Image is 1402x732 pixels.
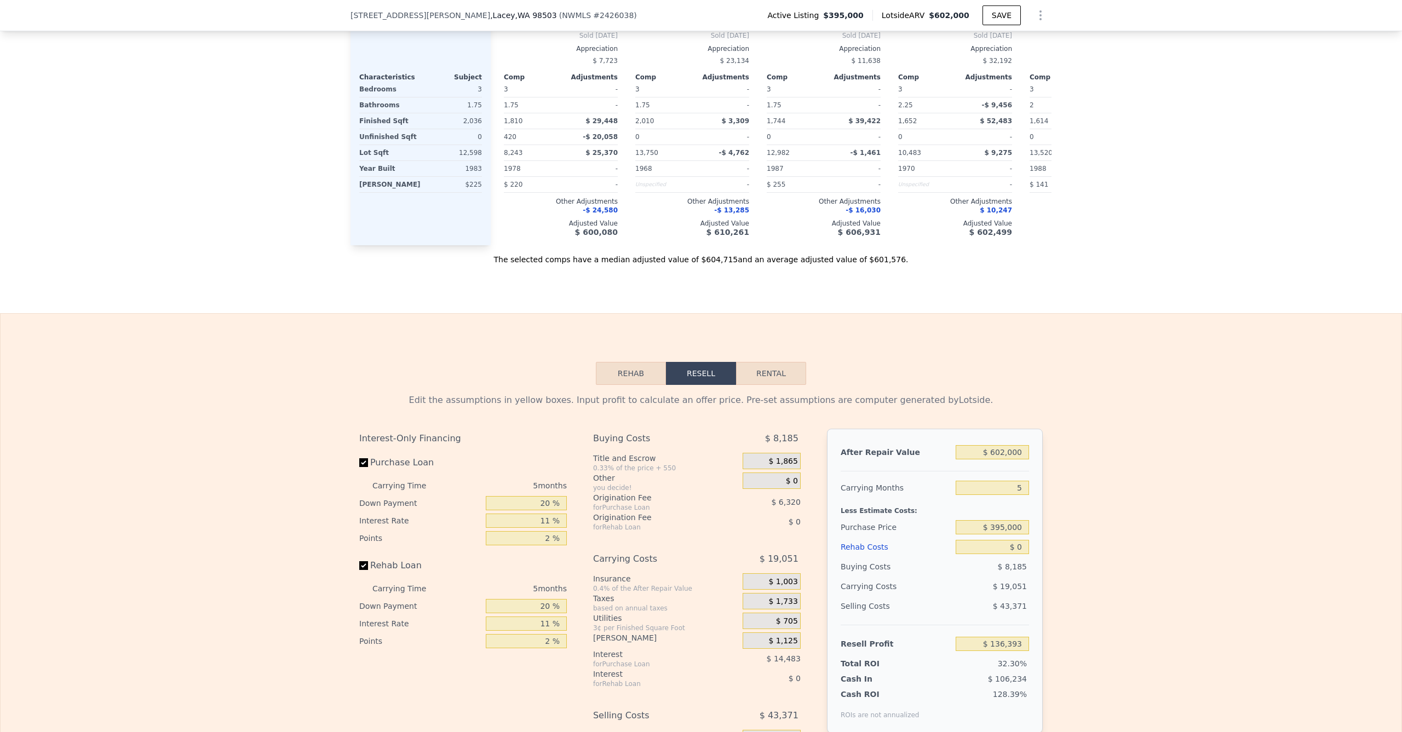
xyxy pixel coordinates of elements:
[504,73,561,82] div: Comp
[593,604,738,613] div: based on annual taxes
[593,503,715,512] div: for Purchase Loan
[957,82,1012,97] div: -
[504,149,522,157] span: 8,243
[593,660,715,668] div: for Purchase Loan
[767,197,881,206] div: Other Adjustments
[593,523,715,532] div: for Rehab Loan
[593,472,738,483] div: Other
[635,133,640,141] span: 0
[694,129,749,145] div: -
[448,477,567,494] div: 5 months
[504,85,508,93] span: 3
[1030,161,1084,176] div: 1988
[1030,4,1051,26] button: Show Options
[898,85,903,93] span: 3
[767,161,821,176] div: 1987
[423,113,482,129] div: 2,036
[1030,97,1084,113] div: 2
[898,219,1012,228] div: Adjusted Value
[593,11,634,20] span: # 2426038
[593,573,738,584] div: Insurance
[957,177,1012,192] div: -
[846,206,881,214] span: -$ 16,030
[985,149,1012,157] span: $ 9,275
[720,57,749,65] span: $ 23,134
[1030,219,1144,228] div: Adjusted Value
[983,57,1012,65] span: $ 32,192
[423,129,482,145] div: 0
[585,117,618,125] span: $ 29,448
[767,85,771,93] span: 3
[562,11,591,20] span: NWMLS
[789,674,801,683] span: $ 0
[423,82,482,97] div: 3
[982,101,1012,109] span: -$ 9,456
[359,615,481,632] div: Interest Rate
[767,97,821,113] div: 1.75
[593,649,715,660] div: Interest
[666,362,736,385] button: Resell
[841,700,920,719] div: ROIs are not annualized
[635,161,690,176] div: 1968
[826,82,881,97] div: -
[635,85,640,93] span: 3
[848,117,881,125] span: $ 39,422
[504,31,618,40] span: Sold [DATE]
[714,206,749,214] span: -$ 13,285
[841,557,951,577] div: Buying Costs
[969,228,1012,237] span: $ 602,499
[593,613,738,624] div: Utilities
[898,197,1012,206] div: Other Adjustments
[359,145,418,160] div: Lot Sqft
[767,10,823,21] span: Active Listing
[635,219,749,228] div: Adjusted Value
[767,654,801,663] span: $ 14,483
[767,181,785,188] span: $ 255
[898,31,1012,40] span: Sold [DATE]
[1030,85,1034,93] span: 3
[515,11,557,20] span: , WA 98503
[359,82,418,97] div: Bedrooms
[998,659,1027,668] span: 32.30%
[593,584,738,593] div: 0.4% of the After Repair Value
[563,82,618,97] div: -
[359,429,567,448] div: Interest-Only Financing
[767,44,881,53] div: Appreciation
[1030,73,1087,82] div: Comp
[359,394,1043,407] div: Edit the assumptions in yellow boxes. Input profit to calculate an offer price. Pre-set assumptio...
[980,117,1012,125] span: $ 52,483
[841,498,1029,517] div: Less Estimate Costs:
[359,113,418,129] div: Finished Sqft
[841,689,920,700] div: Cash ROI
[593,492,715,503] div: Origination Fee
[841,442,951,462] div: After Repair Value
[421,73,482,82] div: Subject
[1030,181,1048,188] span: $ 141
[768,577,797,587] span: $ 1,003
[635,97,690,113] div: 1.75
[760,549,798,569] span: $ 19,051
[1030,197,1144,206] div: Other Adjustments
[635,177,690,192] div: Unspecified
[993,690,1027,699] span: 128.39%
[593,706,715,725] div: Selling Costs
[898,97,953,113] div: 2.25
[898,133,903,141] span: 0
[635,44,749,53] div: Appreciation
[1030,31,1144,40] span: Sold [DATE]
[448,580,567,597] div: 5 months
[786,476,798,486] span: $ 0
[561,73,618,82] div: Adjustments
[694,177,749,192] div: -
[841,596,951,616] div: Selling Costs
[898,177,953,192] div: Unspecified
[593,483,738,492] div: you decide!
[359,632,481,650] div: Points
[359,161,418,176] div: Year Built
[1030,44,1144,53] div: Appreciation
[593,453,738,464] div: Title and Escrow
[593,679,715,688] div: for Rehab Loan
[838,228,881,237] span: $ 606,931
[593,668,715,679] div: Interest
[694,97,749,113] div: -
